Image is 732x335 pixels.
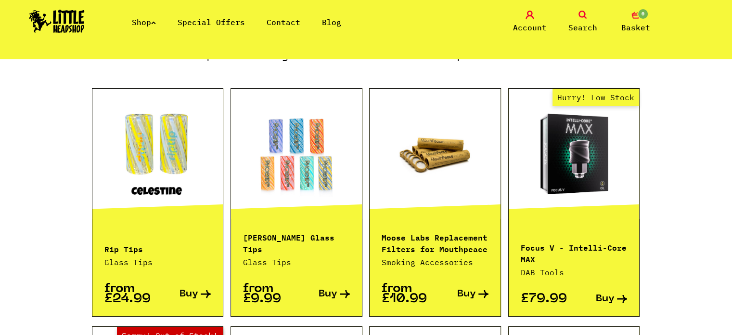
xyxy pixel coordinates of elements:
p: from £10.99 [382,284,435,304]
span: Buy [180,289,198,299]
p: DAB Tools [521,267,628,278]
a: Contact [267,17,300,27]
a: Search [559,11,607,33]
a: Blog [322,17,341,27]
p: £79.99 [521,294,574,304]
span: Hurry! Low Stock [552,89,639,106]
a: Special Offers [178,17,245,27]
a: 0 Basket [612,11,660,33]
p: Moose Labs Replacement Filters for Mouthpeace [382,231,488,254]
p: Focus V - Intelli-Core MAX [521,241,628,264]
span: Search [568,22,597,33]
p: Rip Tips [104,242,211,254]
a: Buy [435,284,488,304]
a: Buy [574,294,628,304]
span: Buy [596,294,615,304]
p: Smoking Accessories [382,256,488,268]
p: Glass Tips [104,256,211,268]
p: from £9.99 [243,284,296,304]
span: Basket [621,22,650,33]
a: Buy [296,284,350,304]
a: Buy [157,284,211,304]
img: Little Head Shop Logo [29,10,85,33]
span: 0 [637,8,649,20]
p: Glass Tips [243,256,350,268]
a: Shop [132,17,156,27]
p: from £24.99 [104,284,158,304]
span: Buy [457,289,476,299]
span: Buy [319,289,337,299]
a: Hurry! Low Stock [509,106,640,202]
span: Account [513,22,547,33]
p: [PERSON_NAME] Glass Tips [243,231,350,254]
